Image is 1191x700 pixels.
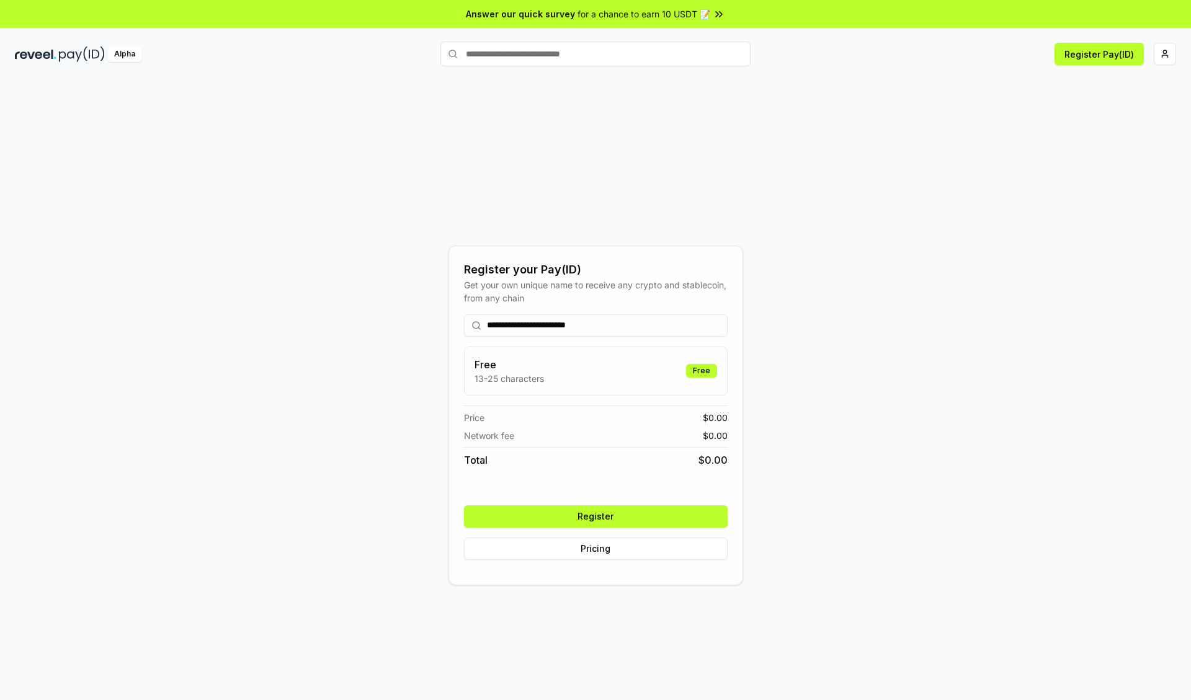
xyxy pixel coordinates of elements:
[703,411,728,424] span: $ 0.00
[464,278,728,304] div: Get your own unique name to receive any crypto and stablecoin, from any chain
[464,538,728,560] button: Pricing
[464,411,484,424] span: Price
[686,364,717,378] div: Free
[107,47,142,62] div: Alpha
[464,505,728,528] button: Register
[1055,43,1144,65] button: Register Pay(ID)
[466,7,575,20] span: Answer our quick survey
[464,261,728,278] div: Register your Pay(ID)
[578,7,710,20] span: for a chance to earn 10 USDT 📝
[703,429,728,442] span: $ 0.00
[59,47,105,62] img: pay_id
[698,453,728,467] span: $ 0.00
[464,453,488,467] span: Total
[15,47,56,62] img: reveel_dark
[475,372,544,385] p: 13-25 characters
[464,429,514,442] span: Network fee
[475,357,544,372] h3: Free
